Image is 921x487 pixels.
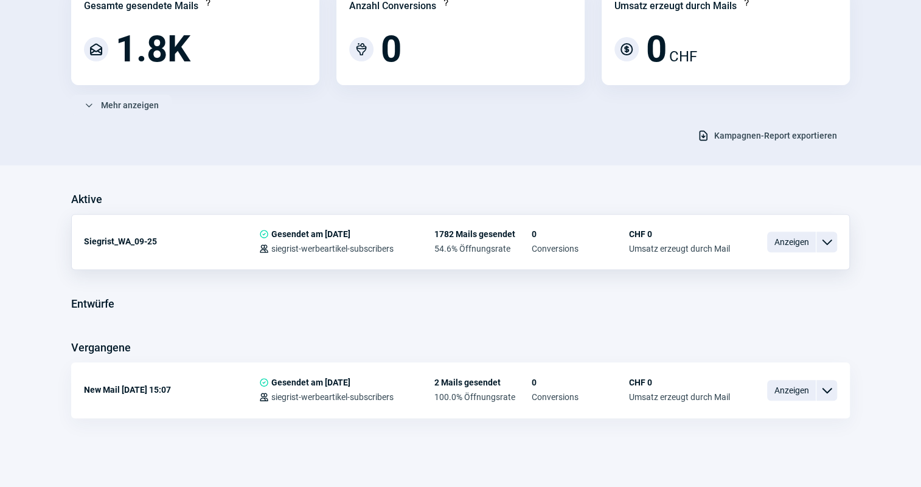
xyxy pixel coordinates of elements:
span: Anzeigen [767,380,816,401]
span: 54.6% Öffnungsrate [434,244,532,254]
span: siegrist-werbeartikel-subscribers [271,244,394,254]
button: Kampagnen-Report exportieren [684,125,850,146]
span: 100.0% Öffnungsrate [434,392,532,402]
button: Mehr anzeigen [71,95,172,116]
span: CHF 0 [629,378,730,387]
span: Conversions [532,244,629,254]
div: Siegrist_WA_09-25 [84,229,259,254]
h3: Vergangene [71,338,131,357]
span: Umsatz erzeugt durch Mail [629,392,730,402]
span: Gesendet am [DATE] [271,378,350,387]
span: 1.8K [116,31,190,67]
span: siegrist-werbeartikel-subscribers [271,392,394,402]
span: Mehr anzeigen [101,95,159,115]
span: CHF 0 [629,229,730,239]
span: 1782 Mails gesendet [434,229,532,239]
span: Conversions [532,392,629,402]
span: Kampagnen-Report exportieren [714,126,837,145]
span: Umsatz erzeugt durch Mail [629,244,730,254]
span: Anzeigen [767,232,816,252]
span: 0 [532,229,629,239]
span: 0 [381,31,401,67]
span: Gesendet am [DATE] [271,229,350,239]
h3: Entwürfe [71,294,114,314]
span: CHF [669,46,697,67]
h3: Aktive [71,190,102,209]
div: New Mail [DATE] 15:07 [84,378,259,402]
span: 2 Mails gesendet [434,378,532,387]
span: 0 [646,31,667,67]
span: 0 [532,378,629,387]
